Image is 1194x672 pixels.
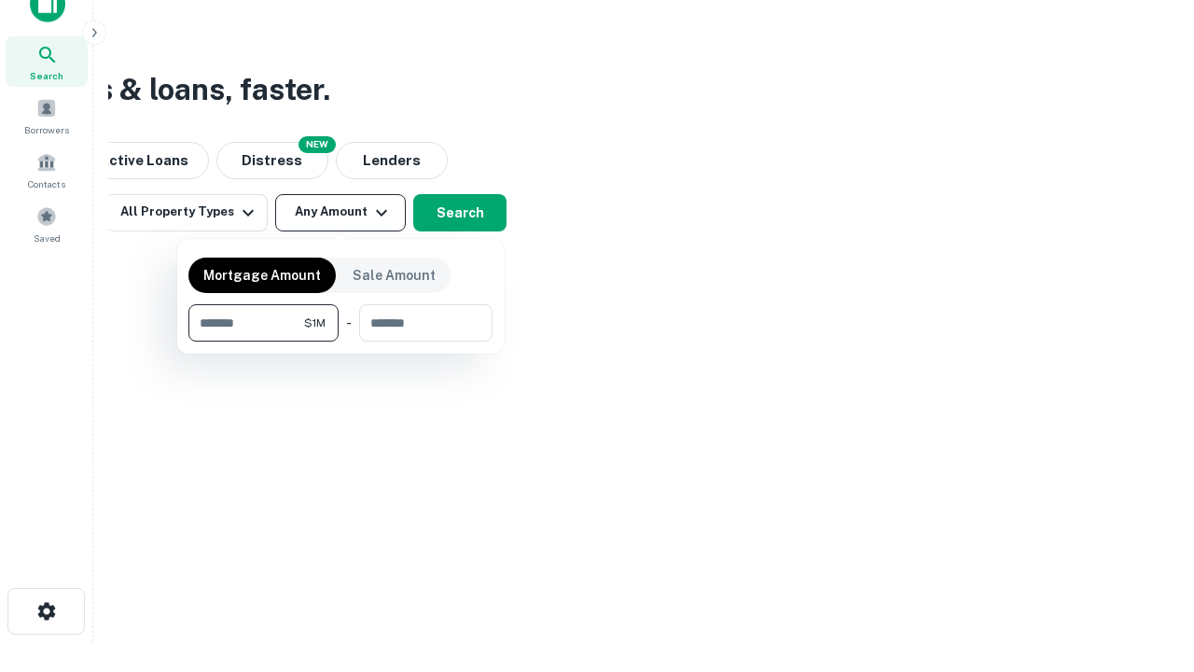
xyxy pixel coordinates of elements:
[1101,523,1194,612] iframe: Chat Widget
[203,265,321,286] p: Mortgage Amount
[346,304,352,342] div: -
[304,315,326,331] span: $1M
[353,265,436,286] p: Sale Amount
